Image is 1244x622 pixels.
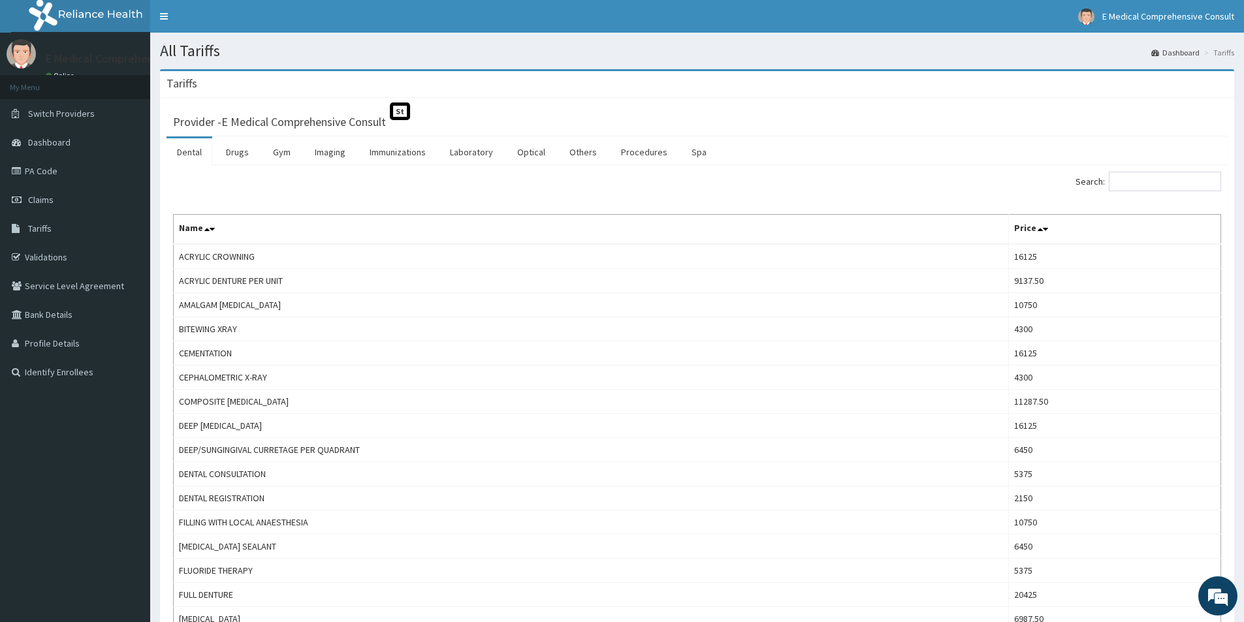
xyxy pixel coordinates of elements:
[1201,47,1234,58] li: Tariffs
[174,583,1009,607] td: FULL DENTURE
[46,71,77,80] a: Online
[1151,47,1200,58] a: Dashboard
[1076,172,1221,191] label: Search:
[359,138,436,166] a: Immunizations
[1009,244,1221,269] td: 16125
[174,510,1009,535] td: FILLING WITH LOCAL ANAESTHESIA
[1009,269,1221,293] td: 9137.50
[439,138,503,166] a: Laboratory
[1009,365,1221,390] td: 4300
[28,108,95,119] span: Switch Providers
[174,559,1009,583] td: FLUORIDE THERAPY
[1009,535,1221,559] td: 6450
[174,535,1009,559] td: [MEDICAL_DATA] SEALANT
[174,486,1009,510] td: DENTAL REGISTRATION
[1009,414,1221,438] td: 16125
[174,293,1009,317] td: AMALGAM [MEDICAL_DATA]
[1009,510,1221,535] td: 10750
[174,414,1009,438] td: DEEP [MEDICAL_DATA]
[390,102,410,120] span: St
[174,438,1009,462] td: DEEP/SUNGINGIVAL CURRETAGE PER QUADRANT
[1009,390,1221,414] td: 11287.50
[1009,215,1221,245] th: Price
[167,138,212,166] a: Dental
[46,53,216,65] p: E Medical Comprehensive Consult
[28,194,54,206] span: Claims
[174,390,1009,414] td: COMPOSITE [MEDICAL_DATA]
[611,138,678,166] a: Procedures
[1109,172,1221,191] input: Search:
[174,215,1009,245] th: Name
[174,317,1009,341] td: BITEWING XRAY
[174,269,1009,293] td: ACRYLIC DENTURE PER UNIT
[174,365,1009,390] td: CEPHALOMETRIC X-RAY
[304,138,356,166] a: Imaging
[507,138,556,166] a: Optical
[174,462,1009,486] td: DENTAL CONSULTATION
[1009,486,1221,510] td: 2150
[1009,293,1221,317] td: 10750
[7,39,36,69] img: User Image
[1009,438,1221,462] td: 6450
[174,341,1009,365] td: CEMENTATION
[28,136,71,148] span: Dashboard
[1102,10,1234,22] span: E Medical Comprehensive Consult
[167,78,197,89] h3: Tariffs
[215,138,259,166] a: Drugs
[1009,559,1221,583] td: 5375
[174,244,1009,269] td: ACRYLIC CROWNING
[28,223,52,234] span: Tariffs
[1009,583,1221,607] td: 20425
[173,116,386,128] h3: Provider - E Medical Comprehensive Consult
[559,138,607,166] a: Others
[1009,341,1221,365] td: 16125
[1078,8,1094,25] img: User Image
[1009,462,1221,486] td: 5375
[681,138,717,166] a: Spa
[263,138,301,166] a: Gym
[160,42,1234,59] h1: All Tariffs
[1009,317,1221,341] td: 4300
